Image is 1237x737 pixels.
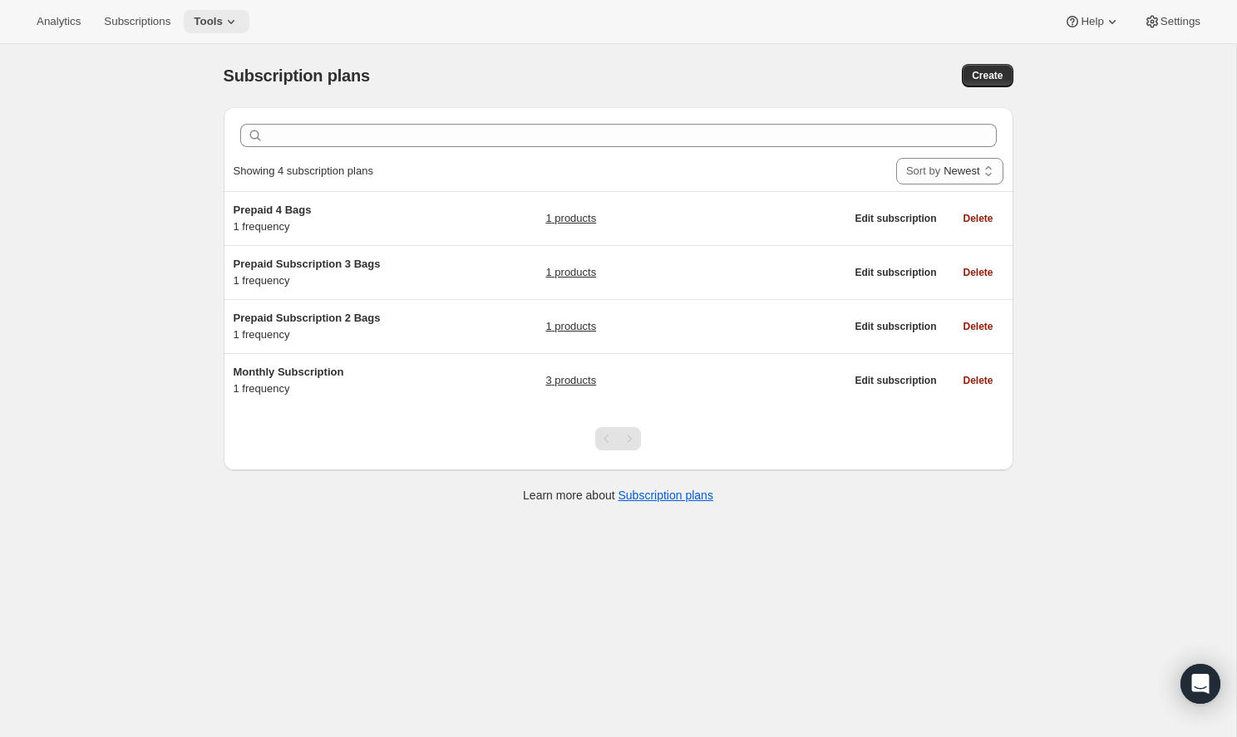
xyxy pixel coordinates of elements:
span: Monthly Subscription [234,366,344,378]
button: Edit subscription [845,369,946,392]
span: Create [972,69,1003,82]
button: Edit subscription [845,315,946,338]
button: Create [962,64,1013,87]
div: Open Intercom Messenger [1180,664,1220,704]
a: Subscription plans [618,489,713,502]
nav: Pagination [595,427,641,450]
button: Settings [1134,10,1210,33]
span: Edit subscription [855,212,936,225]
span: Edit subscription [855,374,936,387]
button: Edit subscription [845,207,946,230]
a: 3 products [545,372,596,389]
div: 1 frequency [234,364,441,397]
button: Edit subscription [845,261,946,284]
span: Edit subscription [855,266,936,279]
div: 1 frequency [234,310,441,343]
span: Prepaid Subscription 2 Bags [234,312,381,324]
span: Analytics [37,15,81,28]
span: Subscriptions [104,15,170,28]
a: 1 products [545,210,596,227]
span: Prepaid Subscription 3 Bags [234,258,381,270]
button: Help [1054,10,1130,33]
p: Learn more about [523,487,713,504]
span: Settings [1161,15,1200,28]
button: Analytics [27,10,91,33]
span: Edit subscription [855,320,936,333]
a: 1 products [545,318,596,335]
span: Delete [963,374,993,387]
button: Delete [953,369,1003,392]
span: Delete [963,212,993,225]
div: 1 frequency [234,202,441,235]
span: Showing 4 subscription plans [234,165,373,177]
button: Delete [953,261,1003,284]
span: Delete [963,320,993,333]
span: Help [1081,15,1103,28]
button: Delete [953,315,1003,338]
a: 1 products [545,264,596,281]
span: Delete [963,266,993,279]
button: Subscriptions [94,10,180,33]
div: 1 frequency [234,256,441,289]
button: Delete [953,207,1003,230]
span: Tools [194,15,223,28]
span: Prepaid 4 Bags [234,204,312,216]
span: Subscription plans [224,66,370,85]
button: Tools [184,10,249,33]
